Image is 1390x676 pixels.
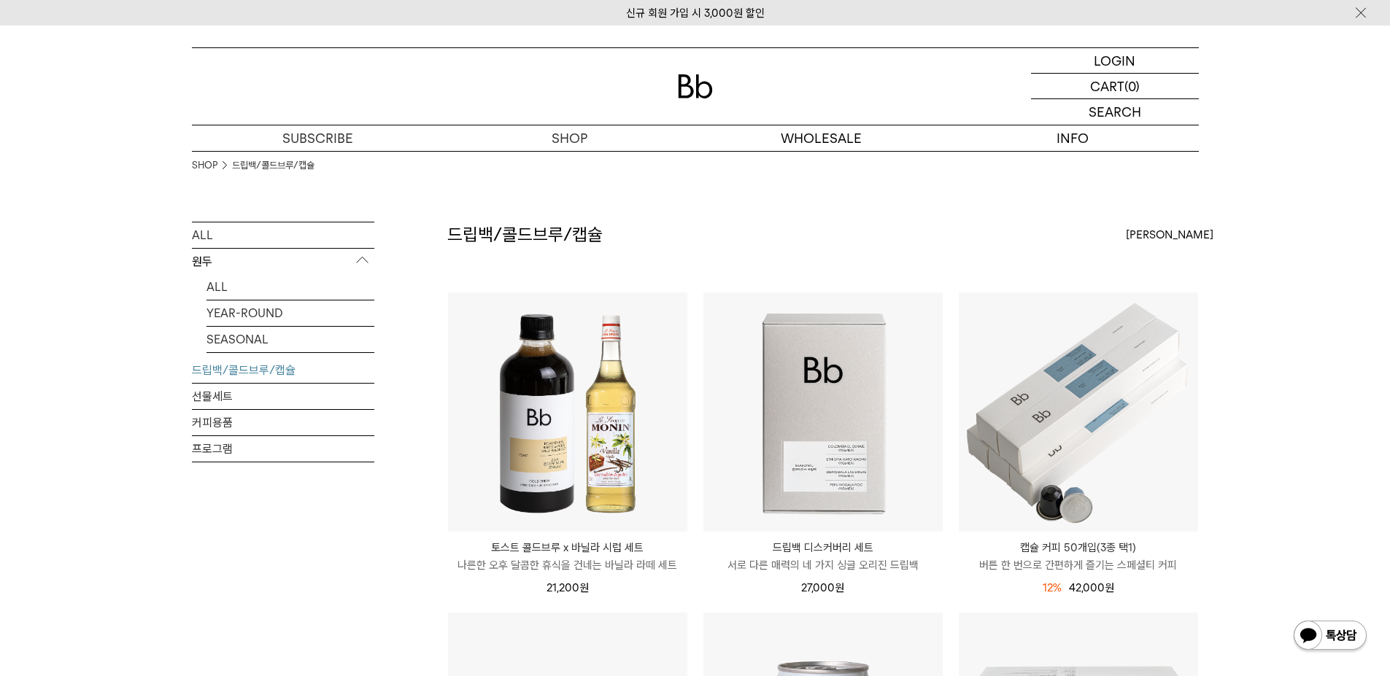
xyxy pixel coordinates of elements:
[192,158,217,173] a: SHOP
[959,292,1198,532] img: 캡슐 커피 50개입(3종 택1)
[1094,48,1135,73] p: LOGIN
[703,539,943,556] p: 드립백 디스커버리 세트
[703,539,943,574] a: 드립백 디스커버리 세트 서로 다른 매력의 네 가지 싱글 오리진 드립백
[835,581,844,594] span: 원
[703,556,943,574] p: 서로 다른 매력의 네 가지 싱글 오리진 드립백
[206,300,374,326] a: YEAR-ROUND
[1043,579,1062,597] div: 12%
[206,274,374,300] a: ALL
[448,292,687,532] img: 토스트 콜드브루 x 바닐라 시럽 세트
[192,410,374,435] a: 커피용품
[1124,74,1140,98] p: (0)
[206,327,374,352] a: SEASONAL
[703,292,943,532] img: 드립백 디스커버리 세트
[1126,226,1213,244] span: [PERSON_NAME]
[447,222,603,247] h2: 드립백/콜드브루/캡슐
[192,384,374,409] a: 선물세트
[1031,48,1199,74] a: LOGIN
[579,581,589,594] span: 원
[695,125,947,151] p: WHOLESALE
[1031,74,1199,99] a: CART (0)
[1105,581,1114,594] span: 원
[678,74,713,98] img: 로고
[1069,581,1114,594] span: 42,000
[801,581,844,594] span: 27,000
[959,556,1198,574] p: 버튼 한 번으로 간편하게 즐기는 스페셜티 커피
[192,249,374,275] p: 원두
[547,581,589,594] span: 21,200
[959,539,1198,574] a: 캡슐 커피 50개입(3종 택1) 버튼 한 번으로 간편하게 즐기는 스페셜티 커피
[947,125,1199,151] p: INFO
[448,556,687,574] p: 나른한 오후 달콤한 휴식을 건네는 바닐라 라떼 세트
[959,539,1198,556] p: 캡슐 커피 50개입(3종 택1)
[1292,619,1368,654] img: 카카오톡 채널 1:1 채팅 버튼
[232,158,314,173] a: 드립백/콜드브루/캡슐
[192,357,374,383] a: 드립백/콜드브루/캡슐
[448,539,687,574] a: 토스트 콜드브루 x 바닐라 시럽 세트 나른한 오후 달콤한 휴식을 건네는 바닐라 라떼 세트
[448,539,687,556] p: 토스트 콜드브루 x 바닐라 시럽 세트
[626,7,765,20] a: 신규 회원 가입 시 3,000원 할인
[192,436,374,462] a: 프로그램
[192,222,374,248] a: ALL
[192,125,444,151] a: SUBSCRIBE
[1090,74,1124,98] p: CART
[444,125,695,151] a: SHOP
[1089,99,1141,125] p: SEARCH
